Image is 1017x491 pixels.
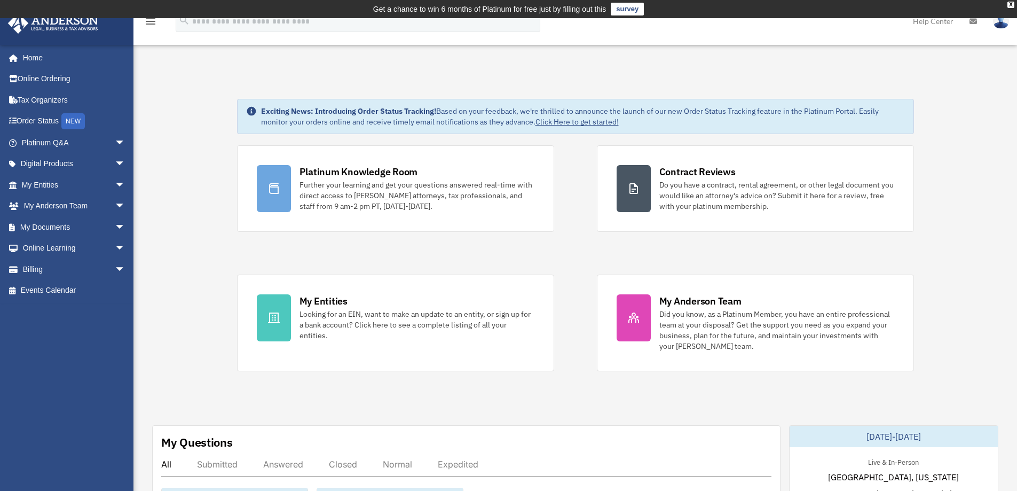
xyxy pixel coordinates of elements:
[373,3,606,15] div: Get a chance to win 6 months of Platinum for free just by filling out this
[659,309,894,352] div: Did you know, as a Platinum Member, you have an entire professional team at your disposal? Get th...
[115,259,136,280] span: arrow_drop_down
[115,153,136,175] span: arrow_drop_down
[659,180,894,212] div: Do you have a contract, rental agreement, or other legal document you would like an attorney's ad...
[7,111,141,133] a: Order StatusNEW
[329,459,357,470] div: Closed
[178,14,190,26] i: search
[860,456,927,467] div: Live & In-Person
[1007,2,1014,8] div: close
[7,89,141,111] a: Tax Organizers
[261,106,905,127] div: Based on your feedback, we're thrilled to announce the launch of our new Order Status Tracking fe...
[115,132,136,154] span: arrow_drop_down
[144,15,157,28] i: menu
[7,174,141,196] a: My Entitiesarrow_drop_down
[7,47,136,68] a: Home
[828,471,959,484] span: [GEOGRAPHIC_DATA], [US_STATE]
[659,294,742,308] div: My Anderson Team
[7,132,141,153] a: Platinum Q&Aarrow_drop_down
[7,216,141,238] a: My Documentsarrow_drop_down
[115,216,136,238] span: arrow_drop_down
[7,196,141,217] a: My Anderson Teamarrow_drop_down
[7,68,141,90] a: Online Ordering
[7,259,141,280] a: Billingarrow_drop_down
[535,117,619,127] a: Click Here to get started!
[161,459,171,470] div: All
[7,280,141,301] a: Events Calendar
[144,19,157,28] a: menu
[299,180,534,212] div: Further your learning and get your questions answered real-time with direct access to [PERSON_NAM...
[659,165,736,178] div: Contract Reviews
[597,145,914,232] a: Contract Reviews Do you have a contract, rental agreement, or other legal document you would like...
[7,238,141,259] a: Online Learningarrow_drop_down
[7,153,141,175] a: Digital Productsarrow_drop_down
[115,196,136,217] span: arrow_drop_down
[299,309,534,341] div: Looking for an EIN, want to make an update to an entity, or sign up for a bank account? Click her...
[383,459,412,470] div: Normal
[115,174,136,196] span: arrow_drop_down
[611,3,644,15] a: survey
[263,459,303,470] div: Answered
[438,459,478,470] div: Expedited
[237,275,554,371] a: My Entities Looking for an EIN, want to make an update to an entity, or sign up for a bank accoun...
[299,294,348,308] div: My Entities
[115,238,136,260] span: arrow_drop_down
[597,275,914,371] a: My Anderson Team Did you know, as a Platinum Member, you have an entire professional team at your...
[261,106,436,116] strong: Exciting News: Introducing Order Status Tracking!
[61,113,85,129] div: NEW
[5,13,101,34] img: Anderson Advisors Platinum Portal
[993,13,1009,29] img: User Pic
[790,426,998,447] div: [DATE]-[DATE]
[161,434,233,450] div: My Questions
[299,165,418,178] div: Platinum Knowledge Room
[197,459,238,470] div: Submitted
[237,145,554,232] a: Platinum Knowledge Room Further your learning and get your questions answered real-time with dire...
